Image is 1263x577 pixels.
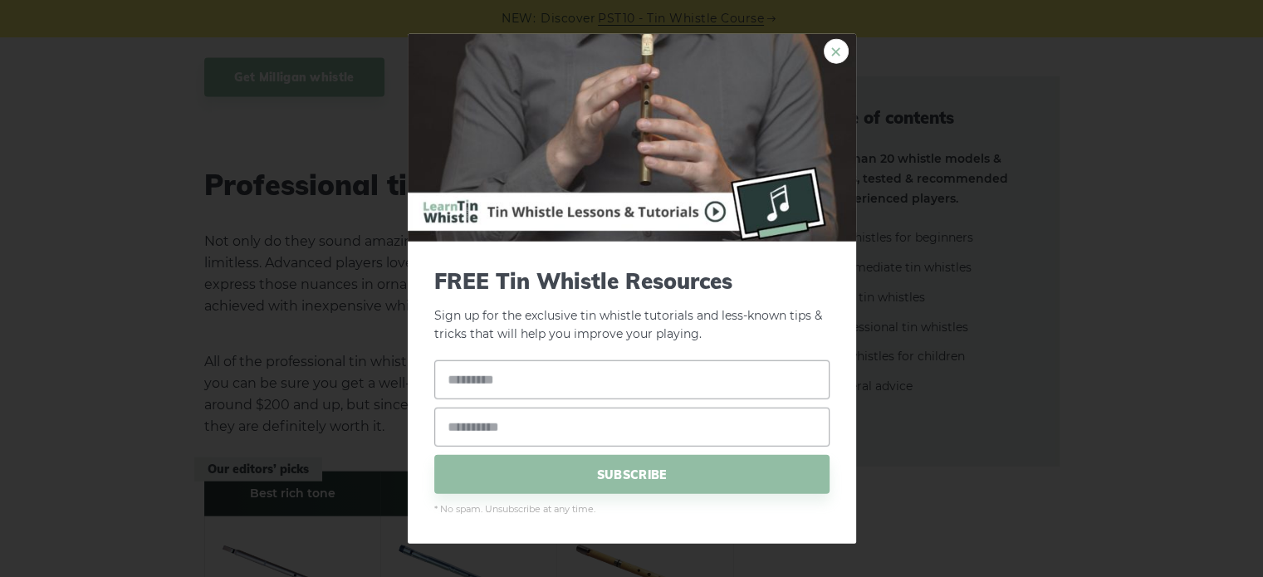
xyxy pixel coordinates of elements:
[434,267,830,344] p: Sign up for the exclusive tin whistle tutorials and less-known tips & tricks that will help you i...
[408,33,856,241] img: Tin Whistle Buying Guide Preview
[434,267,830,293] span: FREE Tin Whistle Resources
[824,38,849,63] a: ×
[434,502,830,517] span: * No spam. Unsubscribe at any time.
[434,455,830,494] span: SUBSCRIBE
